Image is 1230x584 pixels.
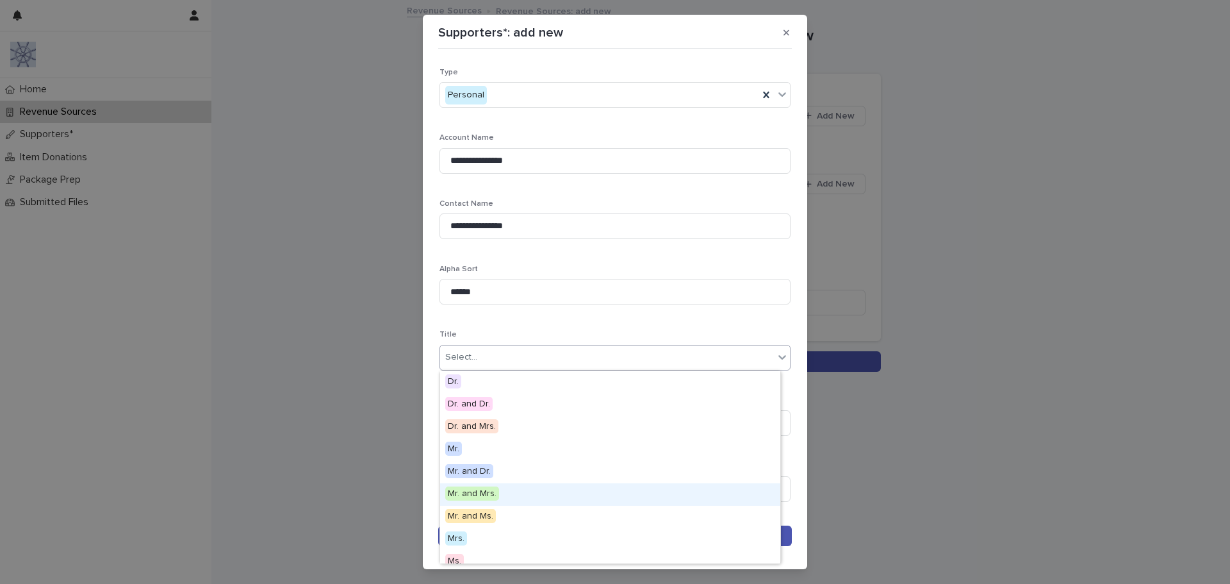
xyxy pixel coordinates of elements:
span: Type [439,69,458,76]
div: Personal [445,86,487,104]
div: Select... [445,351,477,364]
span: Dr. and Dr. [445,397,493,411]
div: Dr. and Dr. [440,394,780,416]
div: Ms. [440,551,780,573]
span: Ms. [445,554,464,568]
span: Account Name [439,134,494,142]
button: Save [438,526,792,546]
span: Contact Name [439,200,493,208]
span: Dr. and Mrs. [445,419,498,433]
span: Title [439,331,457,338]
span: Dr. [445,374,461,388]
span: Mr. and Ms. [445,509,496,523]
div: Mr. and Mrs. [440,483,780,506]
div: Dr. [440,371,780,394]
span: Mrs. [445,531,467,546]
span: Mr. and Dr. [445,464,493,478]
span: Mr. and Mrs. [445,487,499,501]
p: Supporters*: add new [438,25,563,40]
div: Mrs. [440,528,780,551]
div: Mr. and Ms. [440,506,780,528]
div: Mr. [440,438,780,461]
span: Mr. [445,442,462,456]
div: Dr. and Mrs. [440,416,780,438]
span: Alpha Sort [439,265,478,273]
div: Mr. and Dr. [440,461,780,483]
